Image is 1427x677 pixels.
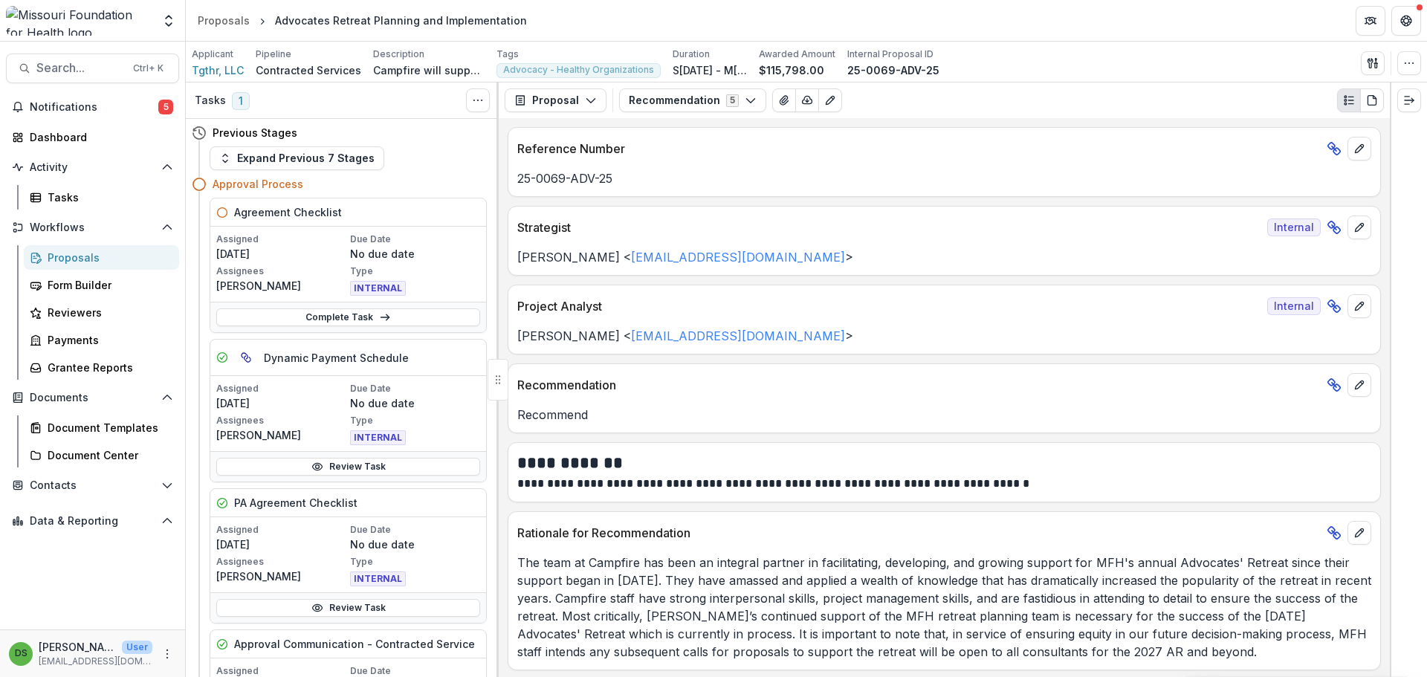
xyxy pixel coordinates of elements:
button: View Attached Files [772,88,796,112]
div: Ctrl + K [130,60,166,77]
button: Open entity switcher [158,6,179,36]
img: Missouri Foundation for Health logo [6,6,152,36]
div: Reviewers [48,305,167,320]
a: Form Builder [24,273,179,297]
p: [PERSON_NAME] [39,639,116,655]
button: Get Help [1391,6,1421,36]
p: Applicant [192,48,233,61]
p: User [122,641,152,654]
p: No due date [350,537,481,552]
div: Payments [48,332,167,348]
div: Grantee Reports [48,360,167,375]
a: Review Task [216,458,480,476]
span: Notifications [30,101,158,114]
p: [DATE] [216,395,347,411]
button: Expand Previous 7 Stages [210,146,384,170]
button: Open Data & Reporting [6,509,179,533]
p: Due Date [350,233,481,246]
p: $115,798.00 [759,62,824,78]
a: Review Task [216,599,480,617]
span: 1 [232,92,250,110]
p: Recommendation [517,376,1321,394]
p: [PERSON_NAME] [216,427,347,443]
p: Assignees [216,555,347,569]
p: Contracted Services [256,62,361,78]
p: [EMAIL_ADDRESS][DOMAIN_NAME] [39,655,152,668]
button: Open Contacts [6,473,179,497]
a: Proposals [24,245,179,270]
h5: Agreement Checklist [234,204,342,220]
p: Recommend [517,406,1371,424]
div: Form Builder [48,277,167,293]
span: INTERNAL [350,571,406,586]
nav: breadcrumb [192,10,533,31]
button: Edit as form [818,88,842,112]
p: [PERSON_NAME] < > [517,327,1371,345]
button: edit [1347,294,1371,318]
h5: Dynamic Payment Schedule [264,350,409,366]
p: Type [350,414,481,427]
p: [DATE] [216,246,347,262]
span: INTERNAL [350,430,406,445]
h3: Tasks [195,94,226,107]
a: Reviewers [24,300,179,325]
p: [DATE] [216,537,347,552]
span: Search... [36,61,124,75]
span: Workflows [30,221,155,234]
button: edit [1347,521,1371,545]
p: Duration [673,48,710,61]
p: Project Analyst [517,297,1261,315]
p: The team at Campfire has been an integral partner in facilitating, developing, and growing suppor... [517,554,1371,661]
p: Strategist [517,218,1261,236]
span: Documents [30,392,155,404]
p: Internal Proposal ID [847,48,933,61]
button: edit [1347,216,1371,239]
p: Assigned [216,523,347,537]
div: Document Center [48,447,167,463]
span: INTERNAL [350,281,406,296]
button: Recommendation5 [619,88,766,112]
button: edit [1347,373,1371,397]
p: Reference Number [517,140,1321,158]
a: Tasks [24,185,179,210]
h5: PA Agreement Checklist [234,495,357,511]
span: Advocacy - Healthy Organizations [503,65,654,75]
div: Tasks [48,190,167,205]
a: [EMAIL_ADDRESS][DOMAIN_NAME] [631,250,845,265]
p: 25-0069-ADV-25 [517,169,1371,187]
p: Assignees [216,414,347,427]
div: Proposals [198,13,250,28]
a: Proposals [192,10,256,31]
div: Advocates Retreat Planning and Implementation [275,13,527,28]
p: Awarded Amount [759,48,835,61]
a: Payments [24,328,179,352]
button: Notifications5 [6,95,179,119]
button: Search... [6,54,179,83]
p: Due Date [350,523,481,537]
span: Data & Reporting [30,515,155,528]
p: [PERSON_NAME] [216,569,347,584]
button: edit [1347,137,1371,161]
p: Type [350,265,481,278]
p: No due date [350,395,481,411]
button: Plaintext view [1337,88,1361,112]
p: Tags [496,48,519,61]
button: More [158,645,176,663]
h5: Approval Communication - Contracted Service [234,636,475,652]
span: Activity [30,161,155,174]
button: Open Workflows [6,216,179,239]
p: Rationale for Recommendation [517,524,1321,542]
p: Campfire will support the 2025 and 2026 [US_STATE] Advocates' Retreats from planning through impl... [373,62,485,78]
button: Open Activity [6,155,179,179]
h4: Previous Stages [213,125,297,140]
div: Dashboard [30,129,167,145]
p: Pipeline [256,48,291,61]
a: Tgthr, LLC [192,62,244,78]
div: Proposals [48,250,167,265]
p: 25-0069-ADV-25 [847,62,939,78]
a: Document Center [24,443,179,467]
div: Document Templates [48,420,167,435]
p: [PERSON_NAME] < > [517,248,1371,266]
p: Assigned [216,233,347,246]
